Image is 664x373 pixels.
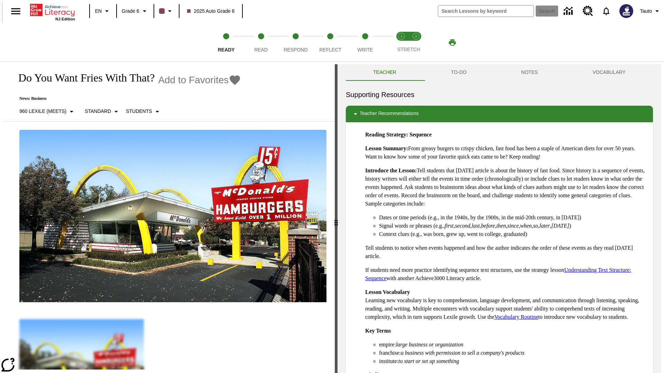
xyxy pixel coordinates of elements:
span: STRETCH [397,47,420,52]
button: VOCABULARY [565,64,653,81]
em: later [539,223,550,229]
span: Add to Favorites [158,75,229,86]
p: News: Business [11,96,241,101]
strong: Key Terms [365,328,391,334]
a: Data Center [560,2,579,21]
p: If students need more practice identifying sequence text structures, use the strategy lesson with... [365,266,647,283]
strong: Lesson Summary: [365,145,408,151]
button: NOTES [494,64,565,81]
div: Instructional Panel Tabs [346,64,653,81]
a: Resource Center, Will open in new tab [579,2,597,20]
p: 960 Lexile (Meets) [19,108,66,115]
div: Home [30,2,75,21]
em: then [496,223,506,229]
span: Ready [218,47,235,52]
strong: Sequence [409,132,432,137]
div: Teacher Recommendations [346,106,653,122]
li: Signal words or phrases (e.g., , , , , , , , , , ) [379,222,647,230]
img: Avatar [619,4,633,18]
li: institute: [379,357,647,365]
div: reading [3,64,335,370]
button: Profile/Settings [637,5,664,17]
img: One of the first McDonald's stores, with the iconic red sign and golden arches. [19,130,326,303]
input: search field [438,6,534,17]
em: large business or organization [396,342,463,347]
p: Learning new vocabulary is key to comprehension, language development, and communication through ... [365,288,647,321]
button: Print [441,36,463,49]
p: Tell students that [DATE] article is about the history of fast food. Since history is a sequence ... [365,166,647,208]
button: Stretch Respond step 2 of 2 [406,23,426,61]
span: Reflect [320,47,342,52]
text: 2 [415,35,417,38]
span: EN [95,8,102,15]
em: when [520,223,532,229]
button: Stretch Read step 1 of 2 [391,23,412,61]
button: Language: EN, Select a language [92,5,114,17]
em: first [445,223,454,229]
button: Open side menu [6,1,26,21]
button: Select Student [123,105,164,118]
button: Ready step 1 of 5 [206,23,246,61]
p: From greasy burgers to crispy chicken, fast food has been a staple of American diets for over 50 ... [365,144,647,161]
em: [DATE] [551,223,569,229]
button: Respond step 3 of 5 [276,23,316,61]
div: Press Enter or Spacebar and then press right and left arrow keys to move the slider [335,64,338,373]
a: Notifications [597,2,615,20]
h6: Supporting Resources [346,89,653,100]
button: TO-DO [424,64,494,81]
em: before [481,223,495,229]
span: 2025 Auto Grade 6 [187,8,235,15]
button: Read step 2 of 5 [241,23,281,61]
em: second [455,223,470,229]
h1: Do You Want Fries With That? [11,71,155,84]
span: NJ Edition [55,17,75,21]
strong: Reading Strategy: [365,132,408,137]
span: Write [357,47,373,52]
em: a business with permission to sell a company's products [401,350,525,356]
li: franchise: [379,349,647,357]
p: Students [126,108,152,115]
button: Teacher [346,64,424,81]
p: Teacher Recommendations [360,110,418,118]
span: Grade 6 [122,8,139,15]
li: Dates or time periods (e.g., in the 1940s, by the 1900s, in the mid-20th century, in [DATE]) [379,213,647,222]
button: Write step 5 of 5 [345,23,385,61]
em: to start or set up something [398,358,459,364]
button: Scaffolds, Standard [82,105,123,118]
span: Tauto [640,8,652,15]
li: empire: [379,341,647,349]
strong: Introduce the Lesson: [365,168,417,173]
strong: Lesson Vocabulary [365,289,410,295]
div: activity [338,64,661,373]
button: Add to Favorites - Do You Want Fries With That? [158,74,241,86]
text: 1 [400,35,402,38]
em: last [472,223,480,229]
em: so [533,223,538,229]
button: Class color is dark brown. Change class color [156,5,177,17]
a: Understanding Text Structure: Sequence [365,267,631,281]
button: Select Lexile, 960 Lexile (Meets) [17,105,79,118]
span: Read [254,47,268,52]
em: since [507,223,519,229]
a: Vocabulary Routine [494,314,538,320]
p: Standard [85,108,111,115]
button: Grade: Grade 6, Select a grade [119,5,151,17]
span: Respond [284,47,307,52]
li: Context clues (e.g., was born, grew up, went to college, graduated) [379,230,647,238]
button: Reflect step 4 of 5 [310,23,350,61]
p: Tell students to notice when events happened and how the author indicates the order of these even... [365,244,647,260]
button: Select a new avatar [615,2,637,20]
